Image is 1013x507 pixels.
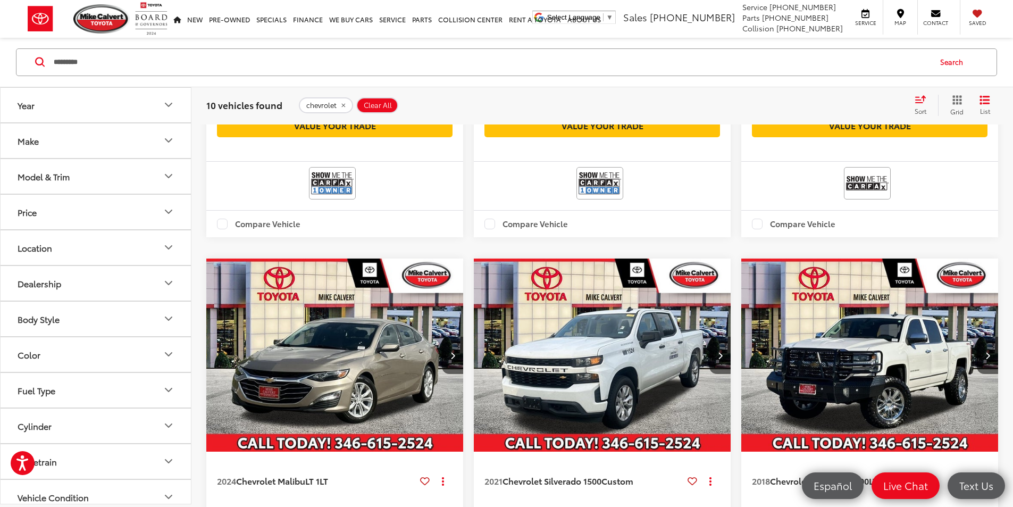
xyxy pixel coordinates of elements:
div: Location [18,243,52,253]
button: ColorColor [1,337,192,372]
a: 2018Chevrolet Silverado 1500LTZ 1LZ [752,475,951,487]
a: Español [802,472,864,499]
span: LT 1LT [305,475,328,487]
a: Value Your Trade [752,113,987,137]
span: Chevrolet Malibu [236,475,305,487]
div: 2024 Chevrolet Malibu LT 1LT 0 [206,259,464,452]
label: Compare Vehicle [217,219,300,229]
button: Next image [709,337,731,374]
span: [PHONE_NUMBER] [776,23,843,34]
a: 2021Chevrolet Silverado 1500Custom [484,475,683,487]
button: Actions [434,472,453,491]
span: Sales [623,10,647,24]
img: 2024 Chevrolet Malibu LT 1LT [206,259,464,453]
button: Actions [969,472,987,491]
span: [PHONE_NUMBER] [650,10,735,24]
div: Make [162,135,175,147]
button: Clear All [356,97,398,113]
div: Fuel Type [18,385,55,395]
span: Map [889,19,912,27]
span: Parts [742,12,760,23]
img: 2018 Chevrolet Silverado 1500 LTZ 1LZ [741,259,999,453]
span: Text Us [954,479,999,492]
div: Year [162,99,175,112]
span: Collision [742,23,774,34]
div: Vehicle Condition [18,492,89,502]
span: Grid [950,107,964,116]
div: Drivetrain [162,455,175,468]
div: Drivetrain [18,456,57,467]
button: Select sort value [909,95,938,116]
span: dropdown dots [442,477,444,485]
a: 2024 Chevrolet Malibu LT 1LT2024 Chevrolet Malibu LT 1LT2024 Chevrolet Malibu LT 1LT2024 Chevrole... [206,259,464,452]
img: View CARFAX report [311,169,354,197]
span: dropdown dots [709,477,711,485]
span: [PHONE_NUMBER] [762,12,828,23]
button: Fuel TypeFuel Type [1,373,192,408]
span: Contact [923,19,948,27]
button: CylinderCylinder [1,409,192,443]
label: Compare Vehicle [752,219,835,229]
div: Color [18,350,40,360]
button: Search [930,49,978,76]
button: PricePrice [1,195,192,229]
span: Clear All [364,101,392,110]
div: Price [18,207,37,217]
span: Service [853,19,877,27]
span: chevrolet [306,101,337,110]
button: YearYear [1,88,192,122]
a: 2018 Chevrolet Silverado 1500 LTZ 1LZ2018 Chevrolet Silverado 1500 LTZ 1LZ2018 Chevrolet Silverad... [741,259,999,452]
img: Mike Calvert Toyota [73,4,130,34]
span: Español [808,479,857,492]
span: LTZ 1LZ [869,475,898,487]
div: Make [18,136,39,146]
span: List [979,106,990,115]
span: Chevrolet Silverado 1500 [770,475,869,487]
div: Body Style [18,314,60,324]
button: Grid View [938,95,972,116]
img: View CARFAX report [579,169,621,197]
img: 2021 Chevrolet Silverado 1500 Custom [473,259,732,453]
div: Model & Trim [18,171,70,181]
a: 2024Chevrolet MalibuLT 1LT [217,475,416,487]
span: Custom [601,475,633,487]
a: Value Your Trade [217,113,453,137]
form: Search by Make, Model, or Keyword [53,49,930,75]
div: Color [162,348,175,361]
button: Model & TrimModel & Trim [1,159,192,194]
div: Price [162,206,175,219]
div: 2018 Chevrolet Silverado 1500 LTZ 1LZ 0 [741,259,999,452]
a: 2021 Chevrolet Silverado 1500 Custom2021 Chevrolet Silverado 1500 Custom2021 Chevrolet Silverado ... [473,259,732,452]
div: Body Style [162,313,175,326]
div: Year [18,100,35,110]
span: 10 vehicles found [206,98,282,111]
div: Location [162,242,175,254]
button: Body StyleBody Style [1,302,192,336]
a: Live Chat [872,472,940,499]
button: DealershipDealership [1,266,192,301]
img: View CARFAX report [846,169,889,197]
span: Chevrolet Silverado 1500 [503,475,601,487]
span: ▼ [606,13,613,21]
div: Dealership [18,278,61,288]
button: Next image [442,337,463,374]
button: DrivetrainDrivetrain [1,444,192,479]
button: Next image [977,337,998,374]
span: Live Chat [878,479,933,492]
button: List View [972,95,998,116]
div: Cylinder [162,420,175,433]
a: Text Us [948,472,1005,499]
span: Sort [915,106,926,115]
label: Compare Vehicle [484,219,568,229]
div: Vehicle Condition [162,491,175,504]
button: remove chevrolet [299,97,353,113]
div: Fuel Type [162,384,175,397]
button: LocationLocation [1,230,192,265]
span: 2021 [484,475,503,487]
div: Dealership [162,277,175,290]
span: 2018 [752,475,770,487]
div: Model & Trim [162,170,175,183]
button: Actions [701,472,720,491]
span: Service [742,2,767,12]
a: Value Your Trade [484,113,720,137]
